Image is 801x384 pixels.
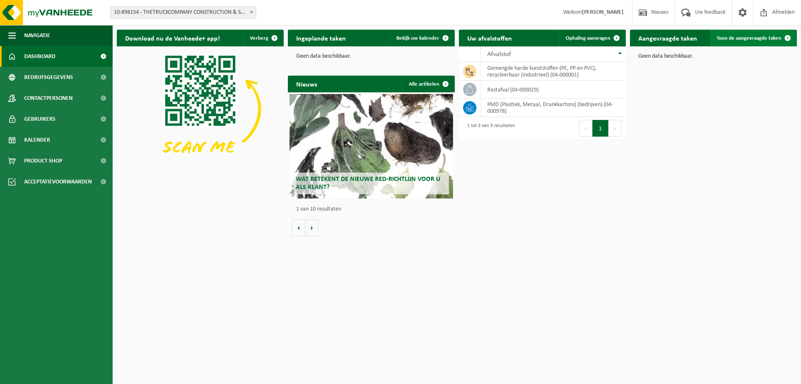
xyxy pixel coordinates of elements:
[638,53,788,59] p: Geen data beschikbaar.
[250,36,268,41] span: Verberg
[117,46,284,172] img: Download de VHEPlus App
[487,51,511,58] span: Afvalstof
[24,25,50,46] span: Navigatie
[24,88,73,109] span: Contactpersonen
[481,62,626,81] td: gemengde harde kunststoffen (PE, PP en PVC), recycleerbaar (industrieel) (04-000001)
[292,219,305,236] button: Vorige
[630,30,705,46] h2: Aangevraagde taken
[24,67,73,88] span: Bedrijfsgegevens
[24,171,92,192] span: Acceptatievoorwaarden
[24,109,55,130] span: Gebruikers
[288,30,354,46] h2: Ingeplande taken
[579,120,592,137] button: Previous
[481,99,626,117] td: PMD (Plastiek, Metaal, Drankkartons) (bedrijven) (04-000978)
[402,76,454,92] a: Alle artikelen
[609,120,622,137] button: Next
[296,53,446,59] p: Geen data beschikbaar.
[390,30,454,46] a: Bekijk uw kalender
[296,206,451,212] p: 1 van 10 resultaten
[459,30,520,46] h2: Uw afvalstoffen
[110,6,256,19] span: 10-898154 - THETRUCKCOMPANY CONSTRUCTION & SERVICE - HOOGLEDE
[566,36,610,41] span: Ophaling aanvragen
[717,36,781,41] span: Toon de aangevraagde taken
[117,30,228,46] h2: Download nu de Vanheede+ app!
[24,46,55,67] span: Dashboard
[592,120,609,137] button: 1
[710,30,796,46] a: Toon de aangevraagde taken
[24,130,50,150] span: Kalender
[396,36,439,41] span: Bekijk uw kalender
[24,150,62,171] span: Product Shop
[305,219,318,236] button: Volgende
[288,76,325,92] h2: Nieuws
[243,30,283,46] button: Verberg
[111,7,256,18] span: 10-898154 - THETRUCKCOMPANY CONSTRUCTION & SERVICE - HOOGLEDE
[481,81,626,99] td: restafval (04-000029)
[296,176,440,191] span: Wat betekent de nieuwe RED-richtlijn voor u als klant?
[290,94,453,198] a: Wat betekent de nieuwe RED-richtlijn voor u als klant?
[559,30,625,46] a: Ophaling aanvragen
[582,9,624,15] strong: [PERSON_NAME]
[463,119,515,137] div: 1 tot 3 van 3 resultaten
